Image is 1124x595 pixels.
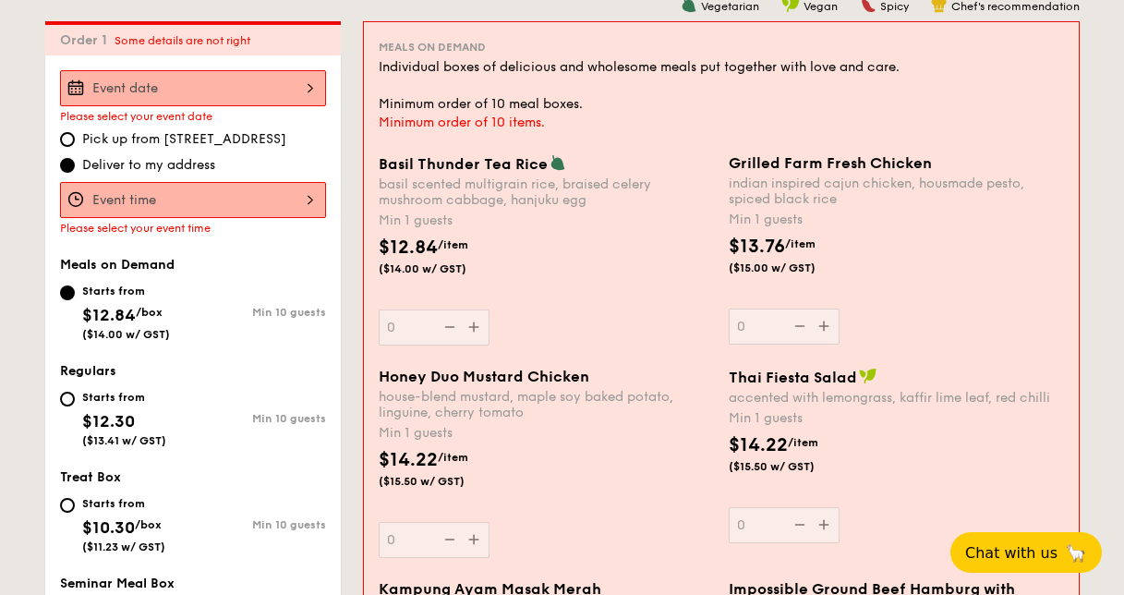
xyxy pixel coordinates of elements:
span: Regulars [60,363,116,379]
div: basil scented multigrain rice, braised celery mushroom cabbage, hanjuku egg [379,176,714,208]
div: house-blend mustard, maple soy baked potato, linguine, cherry tomato [379,389,714,420]
span: $14.22 [379,449,438,471]
span: 🦙 [1065,542,1087,564]
span: /box [136,306,163,319]
span: $12.84 [379,237,438,259]
input: Starts from$12.84/box($14.00 w/ GST)Min 10 guests [60,285,75,300]
span: Order 1 [60,32,115,48]
span: ($14.00 w/ GST) [82,328,170,341]
span: Thai Fiesta Salad [729,369,857,386]
input: Pick up from [STREET_ADDRESS] [60,132,75,147]
span: /item [785,237,816,250]
span: /item [438,238,468,251]
button: Chat with us🦙 [950,532,1102,573]
span: Pick up from [STREET_ADDRESS] [82,130,286,149]
span: ($14.00 w/ GST) [379,261,504,276]
img: icon-vegetarian.fe4039eb.svg [550,154,566,171]
div: Minimum order of 10 items. [379,114,1064,132]
span: Chat with us [965,544,1058,562]
span: Treat Box [60,469,121,485]
span: Seminar Meal Box [60,576,175,591]
span: $12.84 [82,305,136,325]
span: $14.22 [729,434,788,456]
span: Some details are not right [115,34,250,47]
div: Starts from [82,390,166,405]
input: Deliver to my address [60,158,75,173]
input: Starts from$12.30($13.41 w/ GST)Min 10 guests [60,392,75,407]
div: Starts from [82,284,170,298]
div: Starts from [82,496,165,511]
span: /item [788,436,818,449]
span: Honey Duo Mustard Chicken [379,368,589,385]
span: Please select your event time [60,222,211,235]
div: Min 1 guests [729,211,1064,229]
span: ($15.00 w/ GST) [729,261,854,275]
div: accented with lemongrass, kaffir lime leaf, red chilli [729,390,1064,406]
span: $13.76 [729,236,785,258]
span: Meals on Demand [379,41,486,54]
input: Event date [60,70,326,106]
span: ($11.23 w/ GST) [82,540,165,553]
input: Event time [60,182,326,218]
span: ($13.41 w/ GST) [82,434,166,447]
span: $12.30 [82,411,135,431]
div: Min 1 guests [379,424,714,443]
span: Grilled Farm Fresh Chicken [729,154,932,172]
span: /item [438,451,468,464]
div: indian inspired cajun chicken, housmade pesto, spiced black rice [729,176,1064,207]
span: ($15.50 w/ GST) [729,459,854,474]
div: Min 10 guests [193,518,326,531]
div: Please select your event date [60,110,326,123]
div: Min 10 guests [193,412,326,425]
span: Basil Thunder Tea Rice [379,155,548,173]
div: Min 1 guests [729,409,1064,428]
div: Individual boxes of delicious and wholesome meals put together with love and care. Minimum order ... [379,58,1064,114]
div: Min 1 guests [379,212,714,230]
span: $10.30 [82,517,135,538]
span: /box [135,518,162,531]
div: Min 10 guests [193,306,326,319]
span: Meals on Demand [60,257,175,273]
span: ($15.50 w/ GST) [379,474,504,489]
span: Deliver to my address [82,156,215,175]
img: icon-vegan.f8ff3823.svg [859,368,877,384]
input: Starts from$10.30/box($11.23 w/ GST)Min 10 guests [60,498,75,513]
